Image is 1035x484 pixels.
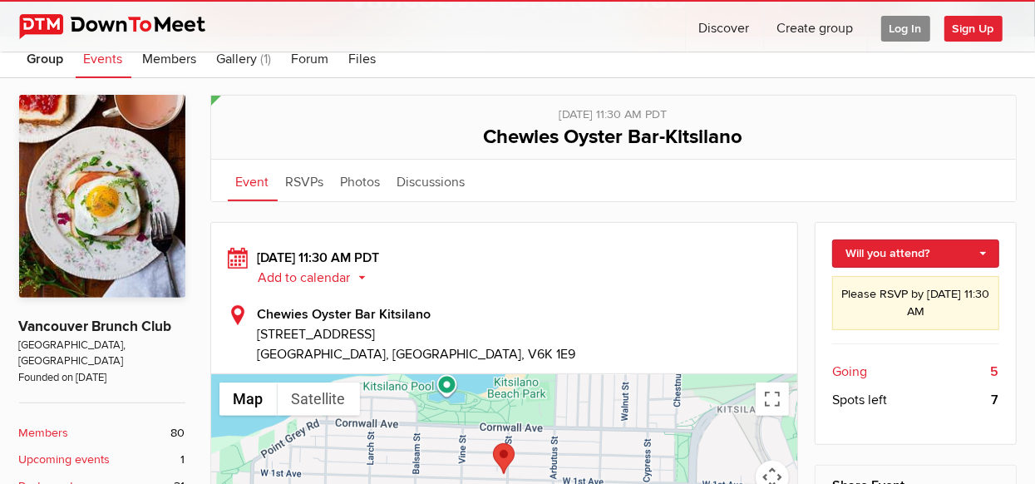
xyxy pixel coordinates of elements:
span: 1 [181,451,185,469]
a: Log In [868,2,944,52]
a: Events [76,37,131,78]
div: [DATE] 11:30 AM PDT [228,248,781,288]
span: Files [349,51,377,67]
b: Upcoming events [19,451,111,469]
b: 7 [992,390,999,410]
a: Sign Up [944,2,1016,52]
span: Events [84,51,123,67]
a: Members [135,37,205,78]
img: Vancouver Brunch Club [19,95,185,298]
a: Upcoming events 1 [19,451,185,469]
a: Event [228,160,278,201]
a: Discover [686,2,763,52]
span: [STREET_ADDRESS] [258,324,781,344]
a: Will you attend? [832,240,999,268]
a: Members 80 [19,424,185,442]
a: Forum [283,37,338,78]
a: Photos [333,160,389,201]
span: Forum [292,51,329,67]
span: Sign Up [944,16,1003,42]
div: Please RSVP by [DATE] 11:30 AM [832,276,999,330]
a: Group [19,37,72,78]
span: Gallery [217,51,258,67]
b: Members [19,424,69,442]
span: [GEOGRAPHIC_DATA], [GEOGRAPHIC_DATA] [19,338,185,370]
span: Chewies Oyster Bar-Kitsilano [484,125,743,149]
b: 5 [991,362,999,382]
span: Members [143,51,197,67]
span: Founded on [DATE] [19,370,185,386]
a: Vancouver Brunch Club [19,318,172,335]
span: Spots left [832,390,887,410]
a: Create group [764,2,867,52]
button: Toggle fullscreen view [756,383,789,416]
span: [GEOGRAPHIC_DATA], [GEOGRAPHIC_DATA], V6K 1E9 [258,346,576,363]
span: Going [832,362,867,382]
a: Files [341,37,385,78]
img: DownToMeet [19,14,231,39]
a: RSVPs [278,160,333,201]
span: Log In [881,16,930,42]
button: Show satellite imagery [278,383,360,416]
button: Show street map [219,383,278,416]
button: Add to calendar [258,270,378,285]
span: (1) [261,51,272,67]
span: 80 [171,424,185,442]
a: Discussions [389,160,474,201]
span: Group [27,51,64,67]
b: Chewies Oyster Bar Kitsilano [258,306,431,323]
div: [DATE] 11:30 AM PDT [228,96,999,124]
a: Gallery (1) [209,37,280,78]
